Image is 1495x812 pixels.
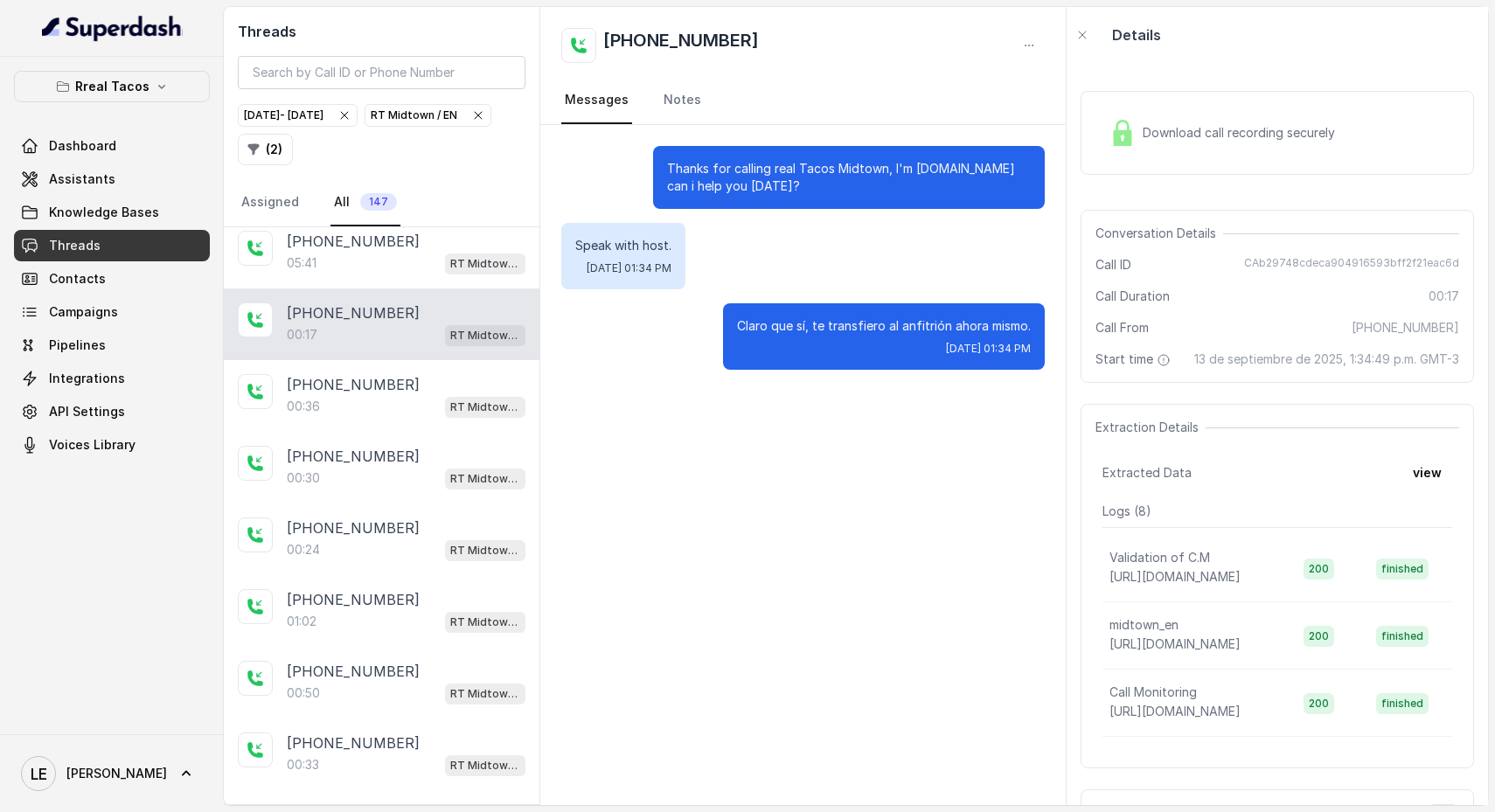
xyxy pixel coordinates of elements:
span: Call Duration [1095,288,1170,305]
a: All147 [330,179,400,226]
span: Dashboard [49,137,116,155]
p: 00:36 [287,398,320,415]
p: Thanks for calling real Tacos Midtown, I'm [DOMAIN_NAME] can i help you [DATE]? [667,160,1031,195]
span: Contacts [49,270,106,288]
span: 200 [1304,559,1334,580]
p: midtown_en [1109,616,1179,634]
a: Threads [14,230,210,261]
p: [PHONE_NUMBER] [287,374,420,395]
button: [DATE]- [DATE] [238,104,358,127]
p: RT Midtown / EN [450,399,520,416]
p: 01:02 [287,613,316,630]
a: Contacts [14,263,210,295]
div: [DATE] - [DATE] [244,107,351,124]
a: Dashboard [14,130,210,162]
p: Claro que sí, te transfiero al anfitrión ahora mismo. [737,317,1031,335]
img: light.svg [42,14,183,42]
span: [DATE] 01:34 PM [587,261,671,275]
h2: Threads [238,21,525,42]
a: [PERSON_NAME] [14,749,210,798]
button: view [1402,457,1452,489]
button: Rreal Tacos [14,71,210,102]
p: RT Midtown / EN [450,255,520,273]
span: [URL][DOMAIN_NAME] [1109,636,1241,651]
p: Call Monitoring [1109,684,1197,701]
p: RT Midtown / EN [450,757,520,774]
text: LE [31,765,47,783]
span: [URL][DOMAIN_NAME] [1109,569,1241,584]
div: RT Midtown / EN [371,107,485,124]
p: 00:33 [287,756,319,774]
p: 00:17 [287,326,317,344]
span: Threads [49,237,101,254]
a: Pipelines [14,330,210,361]
p: Speak with host. [575,237,671,254]
a: Integrations [14,363,210,394]
span: [DATE] 01:34 PM [946,342,1031,356]
span: [PHONE_NUMBER] [1352,319,1459,337]
button: RT Midtown / EN [365,104,491,127]
img: Lock Icon [1109,120,1136,146]
p: 00:30 [287,469,320,487]
span: 147 [360,193,397,211]
p: [PHONE_NUMBER] [287,732,420,753]
span: Extraction Details [1095,419,1206,436]
p: RT Midtown / EN [450,614,520,631]
span: Call ID [1095,256,1131,274]
p: Validation of C.M [1109,549,1210,566]
a: Voices Library [14,429,210,461]
span: 200 [1304,693,1334,714]
a: Assigned [238,179,302,226]
span: Call From [1095,319,1149,337]
p: [PHONE_NUMBER] [287,517,420,538]
p: RT Midtown / EN [450,542,520,559]
span: [PERSON_NAME] [66,765,167,782]
p: Rreal Tacos [75,76,149,97]
span: Pipelines [49,337,106,354]
p: [PHONE_NUMBER] [287,589,420,610]
p: [PHONE_NUMBER] [287,231,420,252]
p: rreal_tacos_monitor [1109,751,1223,768]
span: Assistants [49,170,115,188]
span: Start time [1095,350,1174,368]
span: 00:17 [1429,288,1459,305]
span: finished [1376,559,1429,580]
span: Campaigns [49,303,118,321]
span: Knowledge Bases [49,204,159,221]
span: Conversation Details [1095,225,1223,242]
a: API Settings [14,396,210,427]
span: finished [1376,693,1429,714]
a: Campaigns [14,296,210,328]
a: Knowledge Bases [14,197,210,228]
p: [PHONE_NUMBER] [287,302,420,323]
a: Assistants [14,163,210,195]
p: RT Midtown / EN [450,327,520,344]
span: finished [1376,626,1429,647]
p: 00:24 [287,541,320,559]
h2: [PHONE_NUMBER] [603,28,759,63]
a: Notes [660,77,705,124]
span: 13 de septiembre de 2025, 1:34:49 p.m. GMT-3 [1194,350,1459,368]
span: CAb29748cdeca904916593bff2f21eac6d [1244,256,1459,274]
p: 05:41 [287,254,316,272]
span: Voices Library [49,436,136,454]
input: Search by Call ID or Phone Number [238,56,525,89]
p: Details [1112,24,1161,45]
nav: Tabs [561,77,1046,124]
p: RT Midtown / EN [450,685,520,703]
span: [URL][DOMAIN_NAME] [1109,704,1241,718]
p: Logs ( 8 ) [1102,503,1452,520]
span: 200 [1304,626,1334,647]
p: RT Midtown / EN [450,470,520,488]
p: [PHONE_NUMBER] [287,446,420,467]
button: (2) [238,134,293,165]
span: Download call recording securely [1143,124,1342,142]
a: Messages [561,77,632,124]
span: API Settings [49,403,125,420]
p: 00:50 [287,684,320,702]
p: [PHONE_NUMBER] [287,661,420,682]
span: Extracted Data [1102,464,1192,482]
span: Integrations [49,370,125,387]
nav: Tabs [238,179,525,226]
